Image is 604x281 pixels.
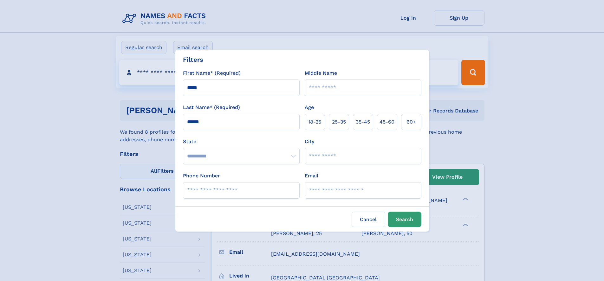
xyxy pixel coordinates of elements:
[332,118,346,126] span: 25‑35
[183,172,220,180] label: Phone Number
[308,118,321,126] span: 18‑25
[356,118,370,126] span: 35‑45
[183,69,241,77] label: First Name* (Required)
[183,55,203,64] div: Filters
[380,118,394,126] span: 45‑60
[352,212,385,227] label: Cancel
[406,118,416,126] span: 60+
[305,172,318,180] label: Email
[305,138,314,145] label: City
[388,212,421,227] button: Search
[305,69,337,77] label: Middle Name
[183,104,240,111] label: Last Name* (Required)
[183,138,300,145] label: State
[305,104,314,111] label: Age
